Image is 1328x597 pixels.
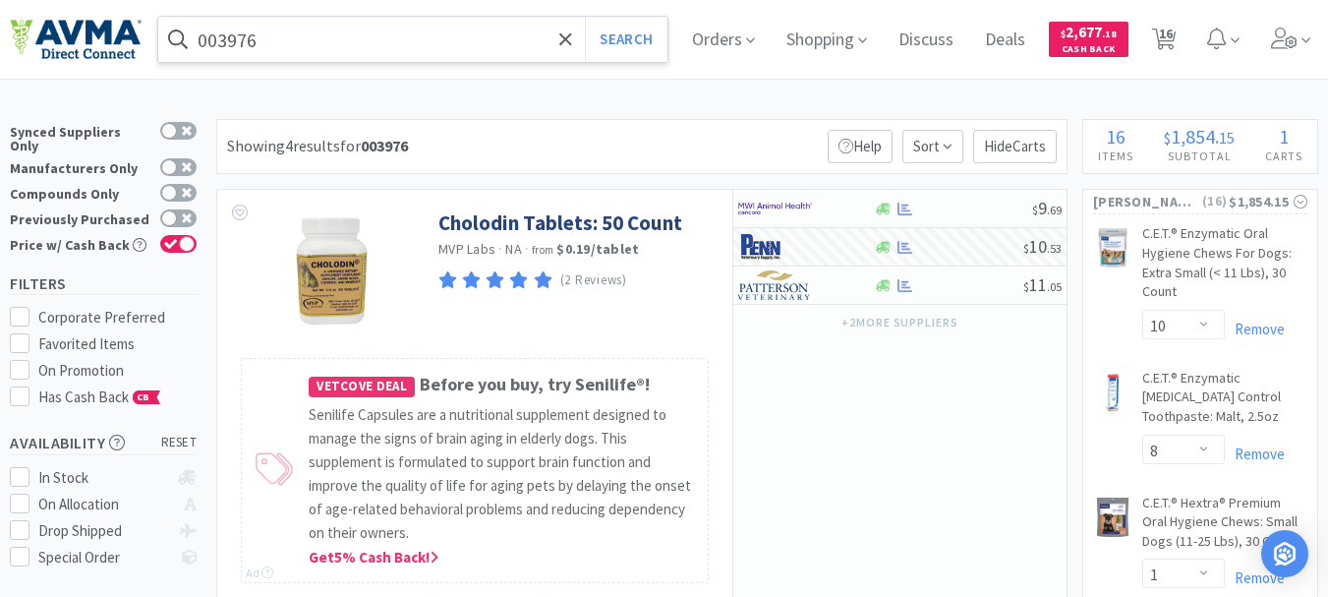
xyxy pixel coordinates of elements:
[10,272,197,295] h5: Filters
[38,546,169,569] div: Special Order
[1093,373,1132,412] img: 2da2a34d6ac148a0bd307580a532194f_51207.jpeg
[738,270,812,300] img: f5e969b455434c6296c6d81ef179fa71_3.png
[38,493,169,516] div: On Allocation
[977,31,1033,49] a: Deals
[1106,124,1126,149] span: 16
[1023,273,1062,296] span: 11
[1219,128,1235,148] span: 15
[38,332,198,356] div: Favorited Items
[38,306,198,329] div: Corporate Preferred
[1061,44,1117,57] span: Cash Back
[1032,197,1062,219] span: 9
[38,466,169,490] div: In Stock
[525,240,529,258] span: ·
[309,377,415,397] span: Vetcove Deal
[309,371,698,399] h4: Before you buy, try Senilife®!
[556,240,639,258] strong: $0.19 / tablet
[309,403,698,545] p: Senilife Capsules are a nutritional supplement designed to manage the signs of brain aging in eld...
[738,232,812,262] img: e1133ece90fa4a959c5ae41b0808c578_9.png
[10,184,150,201] div: Compounds Only
[1149,147,1250,165] h4: Subtotal
[10,209,150,226] div: Previously Purchased
[227,134,408,159] div: Showing 4 results
[1249,147,1317,165] h4: Carts
[1102,28,1117,40] span: . 18
[266,209,394,337] img: ae8da10b33c6415ba0c0eb5a244a3bac_138458.jpeg
[1047,203,1062,217] span: . 69
[1142,224,1307,309] a: C.E.T.® Enzymatic Oral Hygiene Chews For Dogs: Extra Small (< 11 Lbs), 30 Count
[1049,13,1128,66] a: $2,677.18Cash Back
[1093,228,1132,268] img: 47fdc62e34a942c29a730e8697d68d65_51186.jpeg
[309,548,438,567] span: Get 5 % Cash Back!
[1261,530,1308,577] div: Open Intercom Messenger
[134,391,153,403] span: CB
[161,433,198,453] span: reset
[340,136,408,155] span: for
[1023,235,1062,258] span: 10
[1149,127,1250,147] div: .
[832,309,968,336] button: +2more suppliers
[1225,320,1285,338] a: Remove
[560,270,627,291] p: (2 Reviews)
[10,19,142,60] img: e4e33dab9f054f5782a47901c742baa9_102.png
[902,130,963,163] span: Sort
[738,194,812,223] img: f6b2451649754179b5b4e0c70c3f7cb0_2.png
[1047,279,1062,294] span: . 05
[1229,191,1307,212] div: $1,854.15
[38,359,198,383] div: On Promotion
[10,235,150,252] div: Price w/ Cash Back
[585,17,666,62] button: Search
[1023,241,1029,256] span: $
[1032,203,1038,217] span: $
[1061,28,1066,40] span: $
[891,31,961,49] a: Discuss
[973,130,1057,163] p: Hide Carts
[246,564,273,582] div: Ad
[1225,445,1285,463] a: Remove
[1225,568,1285,587] a: Remove
[532,243,553,257] span: from
[10,122,150,152] div: Synced Suppliers Only
[1142,494,1307,560] a: C.E.T.® Hextra® Premium Oral Hygiene Chews: Small Dogs (11-25 Lbs), 30 Count
[1061,23,1117,41] span: 2,677
[38,519,169,543] div: Drop Shipped
[1171,124,1215,149] span: 1,854
[1144,33,1184,51] a: 16
[1023,279,1029,294] span: $
[361,136,408,155] strong: 003976
[10,432,197,454] h5: Availability
[1047,241,1062,256] span: . 53
[505,240,522,258] span: NA
[828,130,893,163] p: Help
[438,209,682,236] a: Cholodin Tablets: 50 Count
[1093,498,1132,537] img: 4264667bbe9347d58e6ed43f70f40dab_51190.jpeg
[1142,369,1307,435] a: C.E.T.® Enzymatic [MEDICAL_DATA] Control Toothpaste: Malt, 2.5oz
[1279,124,1289,149] span: 1
[1200,192,1229,211] span: ( 16 )
[158,17,667,62] input: Search by item, sku, manufacturer, ingredient, size...
[1083,147,1149,165] h4: Items
[1093,191,1200,212] span: [PERSON_NAME]
[498,240,502,258] span: ·
[438,240,495,258] a: MVP Labs
[10,158,150,175] div: Manufacturers Only
[38,388,161,406] span: Has Cash Back
[1164,128,1171,148] span: $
